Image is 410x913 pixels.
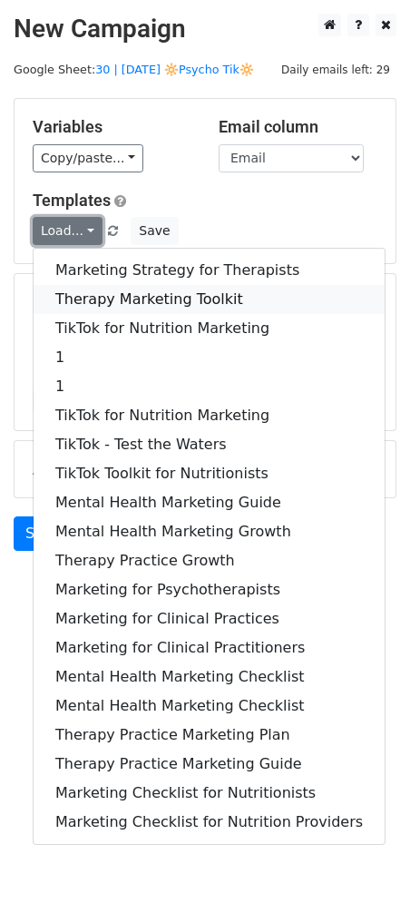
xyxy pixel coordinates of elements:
[34,285,385,314] a: Therapy Marketing Toolkit
[34,808,385,837] a: Marketing Checklist for Nutrition Providers
[34,633,385,663] a: Marketing for Clinical Practitioners
[319,826,410,913] iframe: Chat Widget
[34,604,385,633] a: Marketing for Clinical Practices
[275,60,396,80] span: Daily emails left: 29
[34,372,385,401] a: 1
[275,63,396,76] a: Daily emails left: 29
[34,779,385,808] a: Marketing Checklist for Nutritionists
[33,191,111,210] a: Templates
[34,663,385,692] a: Mental Health Marketing Checklist
[34,721,385,750] a: Therapy Practice Marketing Plan
[34,517,385,546] a: Mental Health Marketing Growth
[34,401,385,430] a: TikTok for Nutrition Marketing
[34,692,385,721] a: Mental Health Marketing Checklist
[34,546,385,575] a: Therapy Practice Growth
[95,63,254,76] a: 30 | [DATE] 🔆Psycho Tik🔆
[33,117,191,137] h5: Variables
[34,459,385,488] a: TikTok Toolkit for Nutritionists
[34,750,385,779] a: Therapy Practice Marketing Guide
[33,217,102,245] a: Load...
[14,63,254,76] small: Google Sheet:
[14,516,73,551] a: Send
[34,488,385,517] a: Mental Health Marketing Guide
[34,575,385,604] a: Marketing for Psychotherapists
[131,217,178,245] button: Save
[14,14,396,44] h2: New Campaign
[34,256,385,285] a: Marketing Strategy for Therapists
[34,343,385,372] a: 1
[33,144,143,172] a: Copy/paste...
[34,314,385,343] a: TikTok for Nutrition Marketing
[219,117,377,137] h5: Email column
[34,430,385,459] a: TikTok - Test the Waters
